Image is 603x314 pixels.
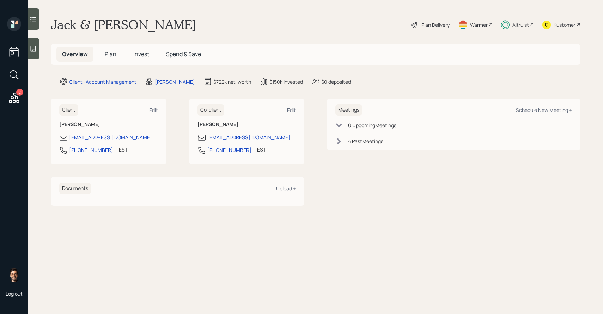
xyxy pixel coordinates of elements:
span: Overview [62,50,88,58]
div: EST [119,146,128,153]
div: Edit [149,107,158,113]
span: Spend & Save [166,50,201,58]
div: [PHONE_NUMBER] [69,146,113,154]
h6: [PERSON_NAME] [59,122,158,128]
div: $722k net-worth [213,78,251,85]
div: [PHONE_NUMBER] [207,146,251,154]
div: Schedule New Meeting + [516,107,572,113]
div: Edit [287,107,296,113]
span: Plan [105,50,116,58]
div: EST [257,146,266,153]
div: [EMAIL_ADDRESS][DOMAIN_NAME] [207,134,290,141]
h6: Client [59,104,78,116]
div: Plan Delivery [421,21,450,29]
div: [PERSON_NAME] [155,78,195,85]
h6: Documents [59,183,91,194]
div: [EMAIL_ADDRESS][DOMAIN_NAME] [69,134,152,141]
h1: Jack & [PERSON_NAME] [51,17,196,32]
div: 4 Past Meeting s [348,137,383,145]
div: 2 [16,89,23,96]
span: Invest [133,50,149,58]
div: $0 deposited [321,78,351,85]
h6: [PERSON_NAME] [197,122,296,128]
div: Altruist [512,21,529,29]
div: Log out [6,290,23,297]
h6: Meetings [335,104,362,116]
h6: Co-client [197,104,224,116]
div: $150k invested [269,78,303,85]
img: sami-boghos-headshot.png [7,268,21,282]
div: Client · Account Management [69,78,136,85]
div: Upload + [276,185,296,192]
div: 0 Upcoming Meeting s [348,122,396,129]
div: Kustomer [554,21,575,29]
div: Warmer [470,21,488,29]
